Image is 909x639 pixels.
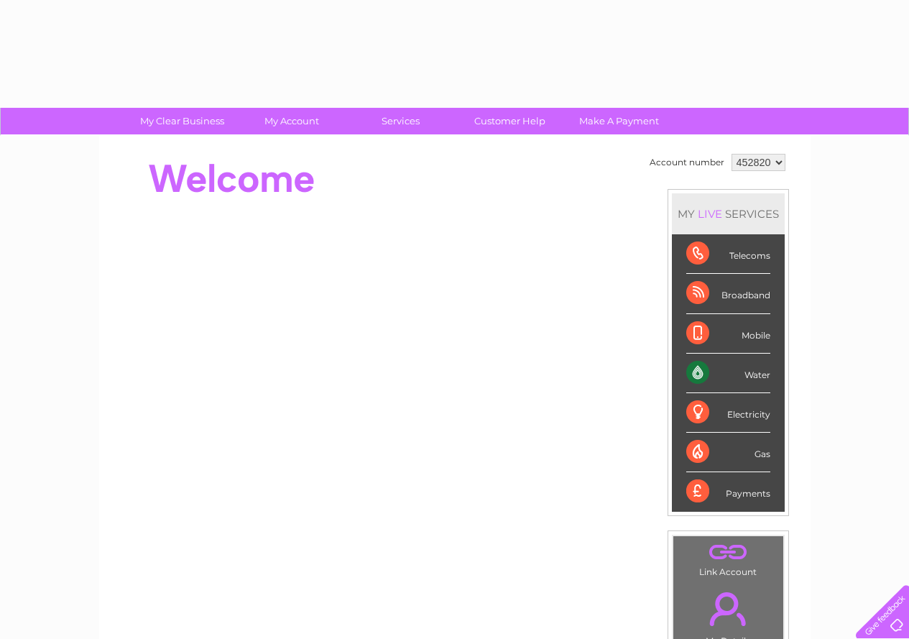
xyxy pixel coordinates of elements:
[673,535,784,581] td: Link Account
[451,108,569,134] a: Customer Help
[560,108,678,134] a: Make A Payment
[695,207,725,221] div: LIVE
[677,584,780,634] a: .
[686,433,770,472] div: Gas
[686,314,770,354] div: Mobile
[123,108,241,134] a: My Clear Business
[686,274,770,313] div: Broadband
[686,472,770,511] div: Payments
[646,150,728,175] td: Account number
[686,354,770,393] div: Water
[686,393,770,433] div: Electricity
[341,108,460,134] a: Services
[686,234,770,274] div: Telecoms
[677,540,780,565] a: .
[672,193,785,234] div: MY SERVICES
[232,108,351,134] a: My Account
